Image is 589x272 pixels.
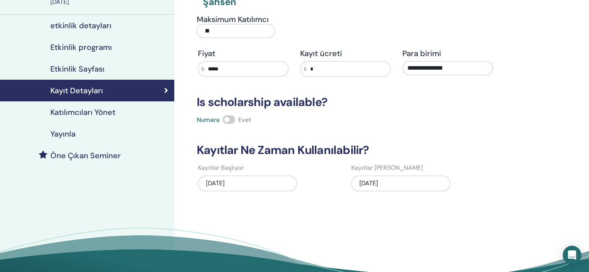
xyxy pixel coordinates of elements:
h4: Maksimum Katılımcı [197,15,275,24]
div: Open Intercom Messenger [563,246,581,264]
h3: Is scholarship available? [192,95,499,109]
div: [DATE] [351,176,450,191]
input: Maksimum Katılımcı [197,24,275,38]
h4: Fiyat [198,49,288,58]
h4: Para birimi [402,49,493,58]
div: [DATE] [198,176,297,191]
h4: Kayıt ücreti [300,49,391,58]
span: Evet [238,116,251,124]
h4: Öne Çıkan Seminer [50,151,121,160]
span: ₺ [304,65,307,73]
h4: etkinlik detayları [50,21,112,30]
h4: Yayınla [50,129,76,139]
h4: Etkinlik Sayfası [50,64,105,74]
h4: Katılımcıları Yönet [50,108,115,117]
span: ₺ [201,65,205,73]
label: Kayıtlar [PERSON_NAME] [351,163,423,173]
span: Numara [197,116,220,124]
h4: Etkinlik programı [50,43,112,52]
label: Kayıtlar Başlıyor [198,163,244,173]
h3: Kayıtlar Ne Zaman Kullanılabilir? [192,143,499,157]
h4: Kayıt Detayları [50,86,103,95]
